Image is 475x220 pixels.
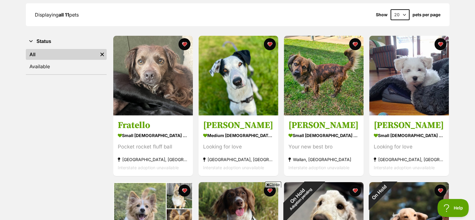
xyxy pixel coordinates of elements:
span: Close [265,182,281,188]
button: favourite [434,38,446,50]
iframe: Advertisement [128,190,347,217]
strong: all 11 [59,12,69,18]
a: Fratello small [DEMOGRAPHIC_DATA] Dog Pocket rocket fluff ball [GEOGRAPHIC_DATA], [GEOGRAPHIC_DAT... [113,115,193,176]
div: [GEOGRAPHIC_DATA], [GEOGRAPHIC_DATA] [118,156,188,164]
a: All [26,49,98,60]
button: favourite [178,38,190,50]
div: small [DEMOGRAPHIC_DATA] Dog [288,131,359,140]
div: [GEOGRAPHIC_DATA], [GEOGRAPHIC_DATA] [203,156,274,164]
a: Available [26,61,107,72]
span: Interstate adoption unavailable [374,165,435,170]
iframe: Help Scout Beacon - Open [437,199,469,217]
div: Your new best bro [288,143,359,151]
button: favourite [264,38,276,50]
button: Status [26,38,107,45]
h3: Fratello [118,120,188,131]
span: Displaying pets [35,12,79,18]
div: Looking for love [203,143,274,151]
img: Kevin [369,36,449,115]
button: favourite [434,185,446,197]
h3: [PERSON_NAME] [288,120,359,131]
label: pets per page [413,12,440,17]
span: Interstate adoption unavailable [288,165,349,170]
div: medium [DEMOGRAPHIC_DATA] Dog [203,131,274,140]
img: Broski [284,36,364,115]
span: Show [376,12,388,17]
div: small [DEMOGRAPHIC_DATA] Dog [118,131,188,140]
div: Status [26,48,107,74]
img: Darby [199,36,278,115]
a: Remove filter [98,49,107,60]
a: [PERSON_NAME] small [DEMOGRAPHIC_DATA] Dog Looking for love [GEOGRAPHIC_DATA], [GEOGRAPHIC_DATA] ... [369,115,449,176]
a: [PERSON_NAME] small [DEMOGRAPHIC_DATA] Dog Your new best bro Wallan, [GEOGRAPHIC_DATA] Interstate... [284,115,364,176]
div: Wallan, [GEOGRAPHIC_DATA] [288,156,359,164]
img: Fratello [113,36,193,115]
span: Interstate adoption unavailable [118,165,179,170]
a: [PERSON_NAME] medium [DEMOGRAPHIC_DATA] Dog Looking for love [GEOGRAPHIC_DATA], [GEOGRAPHIC_DATA]... [199,115,278,176]
h3: [PERSON_NAME] [203,120,274,131]
button: favourite [178,185,190,197]
div: small [DEMOGRAPHIC_DATA] Dog [374,131,444,140]
button: favourite [349,185,361,197]
div: Pocket rocket fluff ball [118,143,188,151]
div: Looking for love [374,143,444,151]
div: [GEOGRAPHIC_DATA], [GEOGRAPHIC_DATA] [374,156,444,164]
button: favourite [349,38,361,50]
div: On Hold [361,174,397,210]
span: Interstate adoption unavailable [203,165,264,170]
h3: [PERSON_NAME] [374,120,444,131]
